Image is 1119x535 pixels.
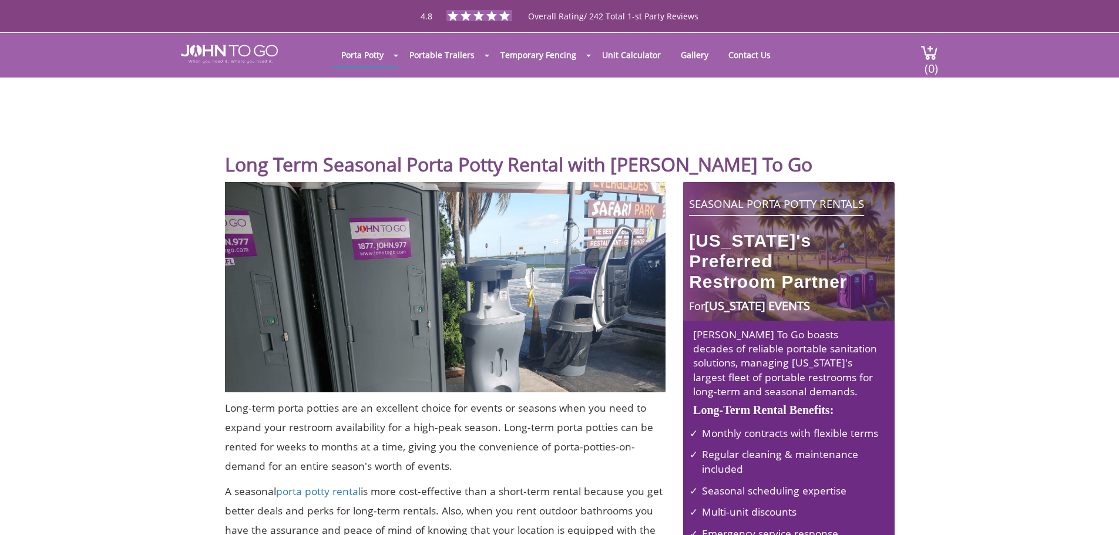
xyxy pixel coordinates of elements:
[401,43,483,66] a: Portable Trailers
[693,422,888,440] li: Monthly contracts with flexible terms
[181,45,278,63] img: JOHN to go
[421,11,432,22] span: 4.8
[593,43,670,66] a: Unit Calculator
[685,298,892,313] h4: For
[920,45,938,60] img: cart a
[528,11,698,45] span: Overall Rating/ 242 Total 1-st Party Reviews
[693,443,888,476] li: Regular cleaning & maintenance included
[689,327,878,398] p: [PERSON_NAME] To Go boasts decades of reliable portable sanitation solutions, managing [US_STATE]...
[225,182,666,393] img: Seasonal Long Term Porta Potty Rental Unit
[689,251,892,271] span: Preferred
[276,484,361,498] a: porta potty rental
[689,271,892,292] span: Restroom Partner
[225,125,895,176] h1: Long Term Seasonal Porta Potty Rental with [PERSON_NAME] To Go
[693,500,888,519] li: Multi-unit discounts
[492,43,585,66] a: Temporary Fencing
[924,51,938,76] span: (0)
[672,43,717,66] a: Gallery
[332,43,392,66] a: Porta Potty
[720,43,779,66] a: Contact Us
[693,479,888,498] li: Seasonal scheduling expertise
[689,230,892,251] span: [US_STATE]'s
[693,403,834,416] b: Long-Term Rental Benefits:
[225,398,666,476] p: Long-term porta potties are an excellent choice for events or seasons when you need to expand you...
[685,196,892,210] h2: SEASONAL PORTA POTTY RENTALS
[705,298,810,314] span: [US_STATE] EVENTS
